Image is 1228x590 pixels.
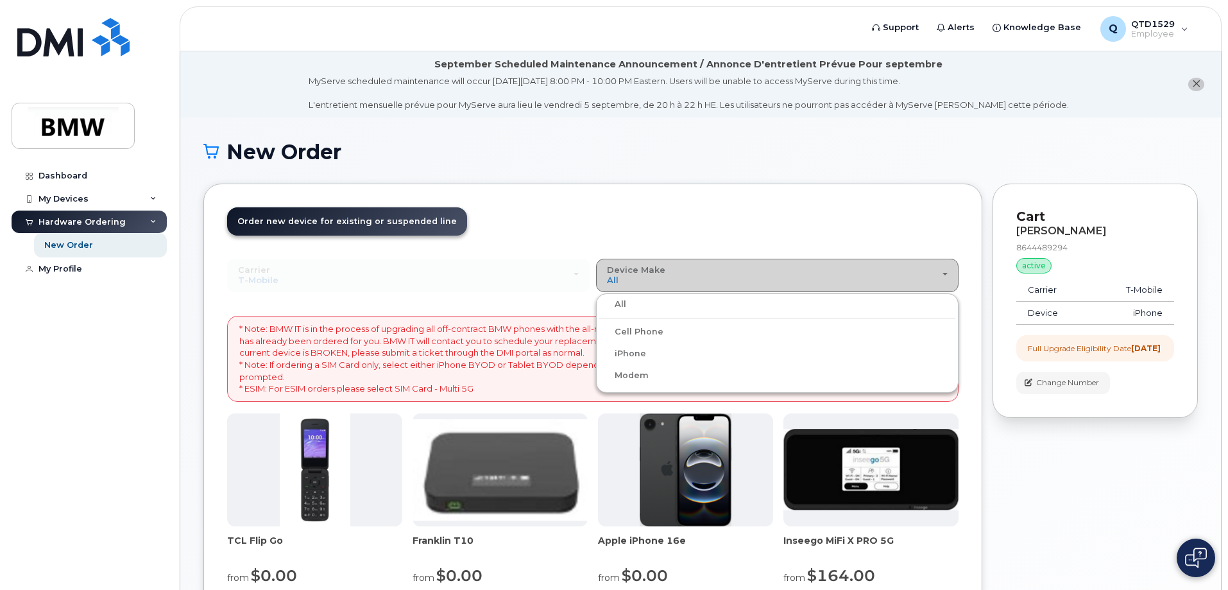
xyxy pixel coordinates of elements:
small: from [227,572,249,584]
small: from [598,572,620,584]
div: 8644489294 [1016,242,1174,253]
span: $0.00 [622,566,668,585]
h1: New Order [203,141,1198,163]
p: Cart [1016,207,1174,226]
img: iphone16e.png [640,413,732,526]
span: Change Number [1036,377,1099,388]
span: $0.00 [251,566,297,585]
label: Cell Phone [599,324,663,340]
div: Apple iPhone 16e [598,534,773,560]
div: Inseego MiFi X PRO 5G [783,534,959,560]
div: [PERSON_NAME] [1016,225,1174,237]
td: iPhone [1091,302,1174,325]
div: TCL Flip Go [227,534,402,560]
div: September Scheduled Maintenance Announcement / Annonce D'entretient Prévue Pour septembre [434,58,942,71]
div: active [1016,258,1052,273]
label: Modem [599,368,649,383]
button: Change Number [1016,372,1110,394]
div: MyServe scheduled maintenance will occur [DATE][DATE] 8:00 PM - 10:00 PM Eastern. Users will be u... [309,75,1069,111]
strong: [DATE] [1131,343,1161,353]
td: Device [1016,302,1091,325]
img: t10.jpg [413,419,588,521]
td: Carrier [1016,279,1091,302]
div: Franklin T10 [413,534,588,560]
small: from [783,572,805,584]
span: $0.00 [436,566,482,585]
img: TCL_FLIP_MODE.jpg [280,413,350,526]
span: All [607,275,618,285]
div: Full Upgrade Eligibility Date [1028,343,1161,354]
span: $164.00 [807,566,875,585]
img: Open chat [1185,548,1207,568]
label: iPhone [599,346,646,361]
button: close notification [1188,78,1204,91]
small: from [413,572,434,584]
p: * Note: BMW IT is in the process of upgrading all off-contract BMW phones with the all-new iPhone... [239,323,946,394]
span: Device Make [607,265,665,275]
span: Order new device for existing or suspended line [237,216,457,226]
label: All [599,297,626,312]
td: T-Mobile [1091,279,1174,302]
img: cut_small_inseego_5G.jpg [783,429,959,511]
button: Device Make All [596,259,959,292]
